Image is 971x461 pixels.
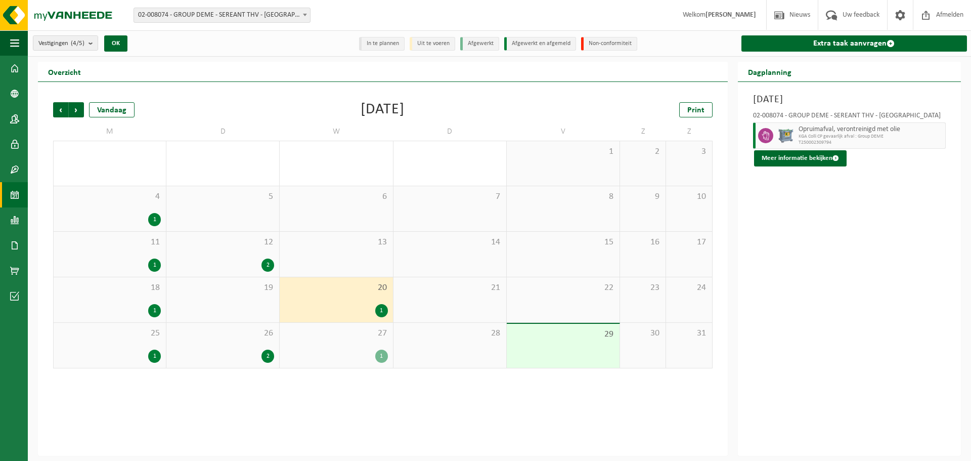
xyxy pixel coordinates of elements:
[71,40,84,47] count: (4/5)
[666,122,712,141] td: Z
[705,11,756,19] strong: [PERSON_NAME]
[625,282,660,294] span: 23
[625,237,660,248] span: 16
[741,35,967,52] a: Extra taak aanvragen
[799,125,943,134] span: Opruimafval, verontreinigd met olie
[166,122,280,141] td: D
[69,102,84,117] span: Volgende
[507,122,620,141] td: V
[399,328,501,339] span: 28
[59,282,161,294] span: 18
[134,8,311,23] span: 02-008074 - GROUP DEME - SEREANT THV - ANTWERPEN
[280,122,393,141] td: W
[171,282,274,294] span: 19
[104,35,127,52] button: OK
[753,92,946,107] h3: [DATE]
[512,237,614,248] span: 15
[261,259,274,272] div: 2
[285,328,387,339] span: 27
[738,62,802,81] h2: Dagplanning
[148,259,161,272] div: 1
[625,191,660,202] span: 9
[512,282,614,294] span: 22
[89,102,135,117] div: Vandaag
[753,112,946,122] div: 02-008074 - GROUP DEME - SEREANT THV - [GEOGRAPHIC_DATA]
[778,128,793,143] img: PB-AP-0800-MET-02-01
[285,237,387,248] span: 13
[671,282,707,294] span: 24
[59,328,161,339] span: 25
[512,191,614,202] span: 8
[53,122,166,141] td: M
[134,8,310,22] span: 02-008074 - GROUP DEME - SEREANT THV - ANTWERPEN
[799,140,943,146] span: T250002309794
[285,282,387,294] span: 20
[38,36,84,51] span: Vestigingen
[171,237,274,248] span: 12
[504,37,576,51] li: Afgewerkt en afgemeld
[671,191,707,202] span: 10
[687,106,704,114] span: Print
[375,304,388,317] div: 1
[393,122,507,141] td: D
[59,191,161,202] span: 4
[261,350,274,363] div: 2
[512,146,614,157] span: 1
[148,304,161,317] div: 1
[625,146,660,157] span: 2
[799,134,943,140] span: KGA Colli CP gevaarlijk afval : Group DEME
[399,237,501,248] span: 14
[754,150,847,166] button: Meer informatie bekijken
[671,328,707,339] span: 31
[671,237,707,248] span: 17
[33,35,98,51] button: Vestigingen(4/5)
[625,328,660,339] span: 30
[399,191,501,202] span: 7
[171,191,274,202] span: 5
[148,350,161,363] div: 1
[171,328,274,339] span: 26
[410,37,455,51] li: Uit te voeren
[285,191,387,202] span: 6
[671,146,707,157] span: 3
[399,282,501,294] span: 21
[620,122,666,141] td: Z
[361,102,405,117] div: [DATE]
[679,102,713,117] a: Print
[359,37,405,51] li: In te plannen
[512,329,614,340] span: 29
[53,102,68,117] span: Vorige
[375,350,388,363] div: 1
[581,37,637,51] li: Non-conformiteit
[148,213,161,226] div: 1
[38,62,91,81] h2: Overzicht
[59,237,161,248] span: 11
[460,37,499,51] li: Afgewerkt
